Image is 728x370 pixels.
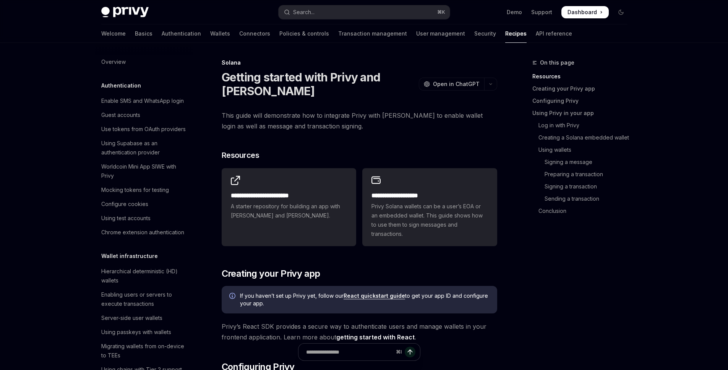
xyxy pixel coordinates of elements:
[95,265,193,287] a: Hierarchical deterministic (HD) wallets
[531,8,552,16] a: Support
[532,144,633,156] a: Using wallets
[239,24,270,43] a: Connectors
[222,59,497,67] div: Solana
[338,24,407,43] a: Transaction management
[95,136,193,159] a: Using Supabase as an authentication provider
[505,24,527,43] a: Recipes
[101,200,148,209] div: Configure cookies
[240,292,490,307] span: If you haven’t set up Privy yet, follow our to get your app ID and configure your app.
[532,168,633,180] a: Preparing a transaction
[101,313,162,323] div: Server-side user wallets
[101,125,186,134] div: Use tokens from OAuth providers
[362,168,497,246] a: **** **** **** *****Privy Solana wallets can be a user’s EOA or an embedded wallet. This guide sh...
[101,7,149,18] img: dark logo
[95,160,193,183] a: Worldcoin Mini App SIWE with Privy
[101,162,188,180] div: Worldcoin Mini App SIWE with Privy
[101,24,126,43] a: Welcome
[101,214,151,223] div: Using test accounts
[536,24,572,43] a: API reference
[101,139,188,157] div: Using Supabase as an authentication provider
[507,8,522,16] a: Demo
[101,81,141,90] h5: Authentication
[222,110,497,131] span: This guide will demonstrate how to integrate Privy with [PERSON_NAME] to enable wallet login as w...
[344,292,405,299] a: React quickstart guide
[95,311,193,325] a: Server-side user wallets
[532,131,633,144] a: Creating a Solana embedded wallet
[95,226,193,239] a: Chrome extension authentication
[419,78,484,91] button: Open in ChatGPT
[532,119,633,131] a: Log in with Privy
[532,70,633,83] a: Resources
[532,83,633,95] a: Creating your Privy app
[162,24,201,43] a: Authentication
[279,5,450,19] button: Open search
[561,6,609,18] a: Dashboard
[101,110,140,120] div: Guest accounts
[222,321,497,342] span: Privy’s React SDK provides a secure way to authenticate users and manage wallets in your frontend...
[532,193,633,205] a: Sending a transaction
[95,339,193,362] a: Migrating wallets from on-device to TEEs
[95,211,193,225] a: Using test accounts
[405,347,415,357] button: Send message
[101,185,169,195] div: Mocking tokens for testing
[532,156,633,168] a: Signing a message
[433,80,480,88] span: Open in ChatGPT
[101,267,188,285] div: Hierarchical deterministic (HD) wallets
[135,24,152,43] a: Basics
[371,202,488,239] span: Privy Solana wallets can be a user’s EOA or an embedded wallet. This guide shows how to use them ...
[210,24,230,43] a: Wallets
[95,108,193,122] a: Guest accounts
[101,228,184,237] div: Chrome extension authentication
[474,24,496,43] a: Security
[532,107,633,119] a: Using Privy in your app
[532,180,633,193] a: Signing a transaction
[615,6,627,18] button: Toggle dark mode
[95,197,193,211] a: Configure cookies
[293,8,315,17] div: Search...
[231,202,347,220] span: A starter repository for building an app with [PERSON_NAME] and [PERSON_NAME].
[95,288,193,311] a: Enabling users or servers to execute transactions
[101,252,158,261] h5: Wallet infrastructure
[540,58,574,67] span: On this page
[95,183,193,197] a: Mocking tokens for testing
[95,325,193,339] a: Using passkeys with wallets
[532,95,633,107] a: Configuring Privy
[101,290,188,308] div: Enabling users or servers to execute transactions
[229,293,237,300] svg: Info
[101,342,188,360] div: Migrating wallets from on-device to TEEs
[95,94,193,108] a: Enable SMS and WhatsApp login
[101,96,184,105] div: Enable SMS and WhatsApp login
[567,8,597,16] span: Dashboard
[437,9,445,15] span: ⌘ K
[416,24,465,43] a: User management
[222,268,320,280] span: Creating your Privy app
[95,55,193,69] a: Overview
[222,150,259,161] span: Resources
[279,24,329,43] a: Policies & controls
[306,344,393,360] input: Ask a question...
[101,57,126,67] div: Overview
[532,205,633,217] a: Conclusion
[95,122,193,136] a: Use tokens from OAuth providers
[101,328,171,337] div: Using passkeys with wallets
[222,70,416,98] h1: Getting started with Privy and [PERSON_NAME]
[336,333,415,341] a: getting started with React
